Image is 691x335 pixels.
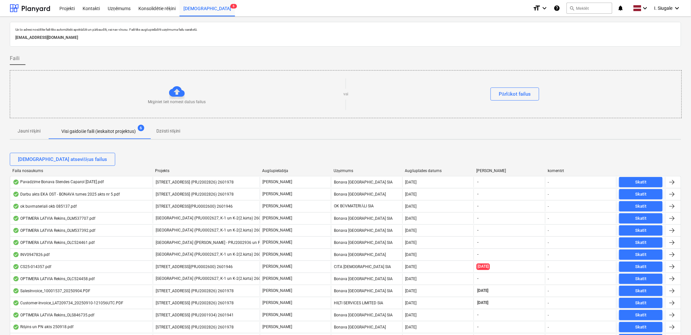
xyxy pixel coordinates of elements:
[548,252,549,257] div: -
[13,192,120,197] div: Darbu akts EKA OST - BONAVA tumes 2025 akts nr 5.pdf
[156,289,234,293] span: Stendes iela 8, E2 (PRJ2002826) 2601978
[405,204,417,209] div: [DATE]
[156,204,233,209] span: Vienības gatve 24, E1 ēka(PRJ0002600) 2601946
[548,325,549,329] div: -
[548,228,549,233] div: -
[263,240,292,245] p: [PERSON_NAME]
[405,216,417,221] div: [DATE]
[477,215,479,221] span: -
[405,325,417,329] div: [DATE]
[331,262,402,272] div: CITA [DEMOGRAPHIC_DATA] SIA
[13,240,19,245] div: OCR pabeigts
[334,168,400,173] div: Uzņēmums
[13,312,94,318] div: OPTIMERA LATVIA Rekins_OLS846735.pdf
[619,286,663,296] button: Skatīt
[619,189,663,199] button: Skatīt
[548,180,549,184] div: -
[13,192,19,197] div: OCR pabeigts
[477,179,479,185] span: -
[13,252,50,257] div: INV0947826.pdf
[331,237,402,248] div: Bonava [GEOGRAPHIC_DATA] SIA
[636,311,647,319] div: Skatīt
[405,277,417,281] div: [DATE]
[13,276,19,281] div: OCR pabeigts
[13,312,19,318] div: OCR pabeigts
[619,262,663,272] button: Skatīt
[331,201,402,212] div: OK BŪVMATERIĀLI SIA
[548,168,614,173] div: komentēt
[331,298,402,308] div: HILTI SERVICES LIMITED SIA
[13,228,19,233] div: OCR pabeigts
[636,299,647,307] div: Skatīt
[554,4,560,12] i: Zināšanu pamats
[477,276,479,281] span: -
[148,99,206,105] p: Mēģiniet šeit nomest dažus failus
[548,264,549,269] div: -
[477,312,479,318] span: -
[477,191,479,197] span: -
[262,168,328,173] div: Augšupielādēja
[618,4,624,12] i: notifications
[405,168,471,173] div: Augšuplādes datums
[263,215,292,221] p: [PERSON_NAME]
[10,70,682,118] div: Mēģiniet šeit nomest dažus failusvaiPārlūkot failus
[477,168,543,173] div: [PERSON_NAME]
[636,251,647,259] div: Skatīt
[405,192,417,197] div: [DATE]
[331,310,402,320] div: Bonava [GEOGRAPHIC_DATA] SIA
[548,216,549,221] div: -
[156,216,270,221] span: Tumes iela (PRJ0002627, K-1 un K-2(2.kārta) 2601960
[13,264,51,269] div: CS25-014357.pdf
[491,88,539,101] button: Pārlūkot failus
[13,204,19,209] div: OCR pabeigts
[548,192,549,197] div: -
[548,204,549,209] div: -
[570,6,575,11] span: search
[13,204,77,209] div: ok buvmateriali okb 085137.pdf
[477,263,490,270] span: [DATE]
[10,153,115,166] button: [DEMOGRAPHIC_DATA] atsevišķus failus
[619,249,663,260] button: Skatīt
[548,301,549,305] div: -
[263,252,292,257] p: [PERSON_NAME]
[156,264,233,269] span: Vienības gatve 24, E1 ēka(PRJ0002600) 2601946
[13,252,19,257] div: OCR pabeigts
[477,288,489,294] span: [DATE]
[331,189,402,199] div: Bonava [GEOGRAPHIC_DATA]
[477,300,489,306] span: [DATE]
[405,313,417,317] div: [DATE]
[499,90,531,98] div: Pārlūkot failus
[18,128,40,135] p: Jauni rēķini
[156,240,299,245] span: Nīcgales iela (abas ēkas - PRJ2002936 un PRJ2002937) 2601965
[405,228,417,233] div: [DATE]
[13,276,95,281] div: OPTIMERA LATVIA Rekins_OLC524458.pdf
[548,277,549,281] div: -
[548,240,549,245] div: -
[567,3,612,14] button: Meklēt
[13,216,19,221] div: OCR pabeigts
[619,213,663,224] button: Skatīt
[548,289,549,293] div: -
[263,179,292,185] p: [PERSON_NAME]
[636,324,647,331] div: Skatīt
[619,298,663,308] button: Skatīt
[636,287,647,295] div: Skatīt
[263,276,292,281] p: [PERSON_NAME]
[658,304,691,335] div: Chat Widget
[619,237,663,248] button: Skatīt
[263,228,292,233] p: [PERSON_NAME]
[13,325,73,330] div: Rēķins un PN akts 250918.pdf
[636,191,647,198] div: Skatīt
[263,312,292,318] p: [PERSON_NAME]
[13,325,19,330] div: OCR pabeigts
[156,276,270,281] span: Tumes iela (PRJ0002627, K-1 un K-2(2.kārta) 2601960
[619,225,663,236] button: Skatīt
[533,4,541,12] i: format_size
[263,203,292,209] p: [PERSON_NAME]
[13,288,90,294] div: SalesInvoice_10001537_20250904.PDF
[405,289,417,293] div: [DATE]
[138,125,144,131] span: 6
[619,322,663,332] button: Skatīt
[477,252,479,257] span: -
[636,239,647,247] div: Skatīt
